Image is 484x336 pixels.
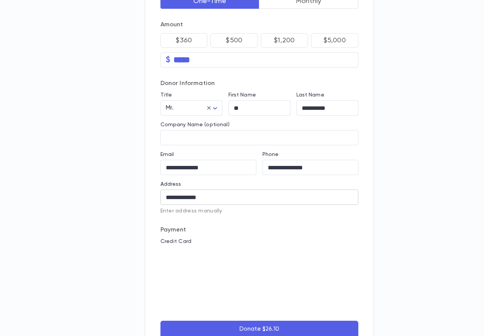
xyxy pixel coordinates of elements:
button: $5,000 [311,33,358,48]
label: Company Name (optional) [160,122,230,128]
label: Email [160,151,174,158]
p: Enter address manually [160,208,358,214]
p: $1,200 [274,37,295,44]
p: $ [166,56,170,64]
p: $360 [176,37,192,44]
button: $360 [160,33,208,48]
span: Mr. [166,105,173,111]
p: $500 [226,37,242,44]
p: Payment [160,226,358,234]
label: Title [160,92,172,98]
div: Mr. [160,101,222,116]
button: $1,200 [261,33,308,48]
p: Credit Card [160,238,358,244]
label: Address [160,181,181,187]
label: Last Name [296,92,324,98]
label: Phone [262,151,279,158]
button: $500 [210,33,258,48]
p: $5,000 [324,37,346,44]
p: Amount [160,21,358,29]
p: Donor Information [160,80,358,87]
label: First Name [228,92,256,98]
